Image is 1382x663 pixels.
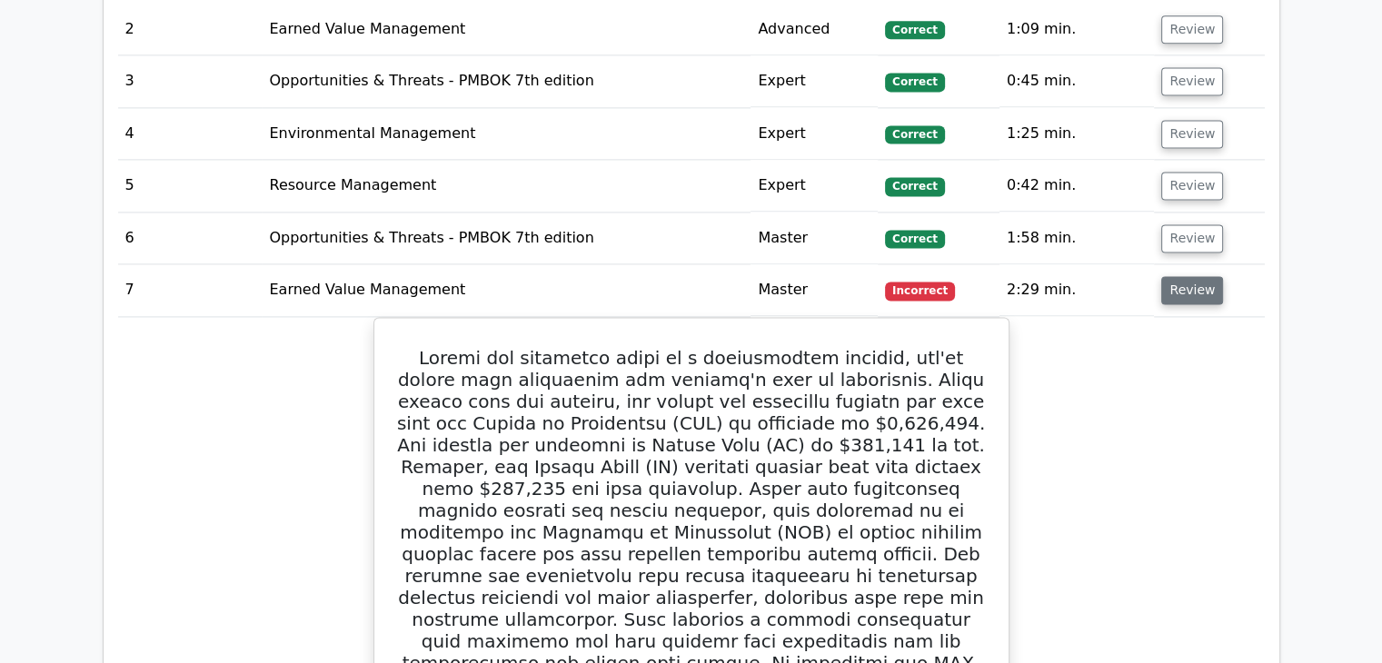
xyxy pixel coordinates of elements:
[999,55,1155,107] td: 0:45 min.
[1161,15,1223,44] button: Review
[999,160,1155,212] td: 0:42 min.
[118,264,263,316] td: 7
[751,55,878,107] td: Expert
[999,264,1155,316] td: 2:29 min.
[118,55,263,107] td: 3
[751,4,878,55] td: Advanced
[999,108,1155,160] td: 1:25 min.
[1161,172,1223,200] button: Review
[885,21,944,39] span: Correct
[118,4,263,55] td: 2
[118,160,263,212] td: 5
[999,4,1155,55] td: 1:09 min.
[751,160,878,212] td: Expert
[262,213,751,264] td: Opportunities & Threats - PMBOK 7th edition
[262,160,751,212] td: Resource Management
[751,213,878,264] td: Master
[262,108,751,160] td: Environmental Management
[262,4,751,55] td: Earned Value Management
[885,282,955,300] span: Incorrect
[751,264,878,316] td: Master
[885,125,944,143] span: Correct
[885,177,944,195] span: Correct
[885,230,944,248] span: Correct
[1161,224,1223,252] button: Review
[885,73,944,91] span: Correct
[262,264,751,316] td: Earned Value Management
[118,108,263,160] td: 4
[262,55,751,107] td: Opportunities & Threats - PMBOK 7th edition
[1161,120,1223,148] button: Review
[999,213,1155,264] td: 1:58 min.
[1161,276,1223,304] button: Review
[1161,67,1223,95] button: Review
[118,213,263,264] td: 6
[751,108,878,160] td: Expert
